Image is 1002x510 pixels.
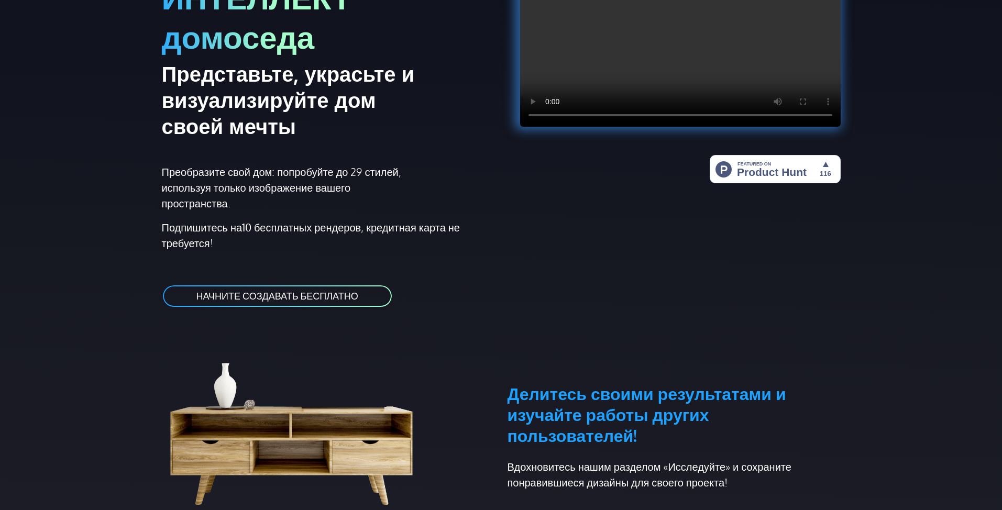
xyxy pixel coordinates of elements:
[162,165,401,210] ya-tr-span: Преобразите свой дом: попробуйте до 29 стилей, используя только изображение вашего пространства.
[196,290,358,302] ya-tr-span: НАЧНИТЕ СОЗДАВАТЬ БЕСПЛАТНО
[162,220,243,234] ya-tr-span: Подпишитесь на
[242,220,361,234] ya-tr-span: 10 бесплатных рендеров
[710,155,841,183] img: HomeStyler AI — простой дизайн интерьера: дом вашей мечты в один клик | Product Hunt
[162,60,415,139] ya-tr-span: Представьте, украсьте и визуализируйте дом своей мечты
[508,383,786,446] ya-tr-span: Делитесь своими результатами и изучайте работы других пользователей!
[508,460,791,489] ya-tr-span: Вдохновитесь нашим разделом «Исследуйте» и сохраните понравившиеся дизайны для своего проекта!
[162,284,393,308] a: НАЧНИТЕ СОЗДАВАТЬ БЕСПЛАТНО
